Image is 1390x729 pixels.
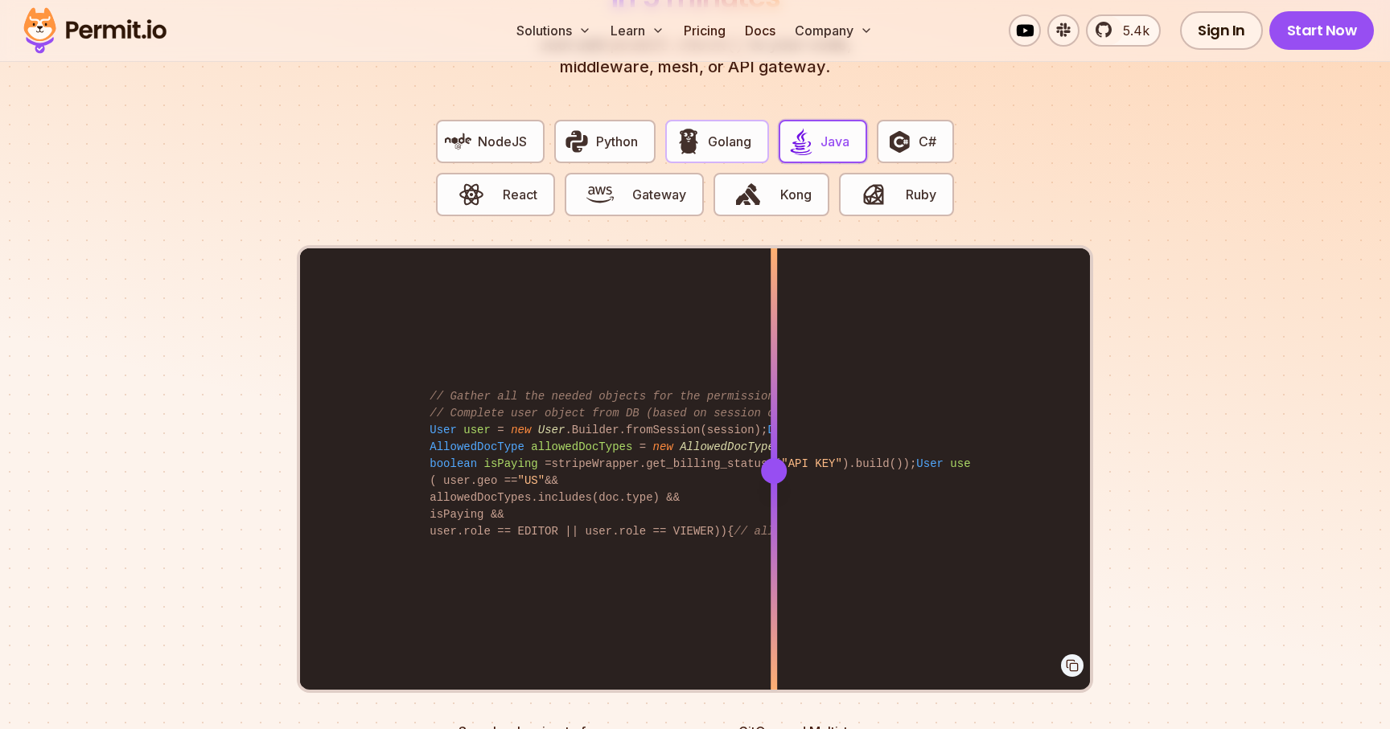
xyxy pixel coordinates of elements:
img: Kong [734,181,762,208]
img: Golang [675,128,702,155]
span: Kong [780,185,812,204]
img: NodeJS [445,128,472,155]
span: Java [820,132,849,151]
span: React [503,185,537,204]
span: Golang [708,132,751,151]
span: User [538,424,565,436]
span: = [639,440,646,453]
span: Gateway [632,185,686,204]
img: Gateway [586,181,614,208]
img: Ruby [860,181,887,208]
span: // Complete user object from DB (based on session object, only 3 DB queries...) [430,407,964,420]
span: AllowedDocType [680,440,775,453]
span: Ruby [906,185,936,204]
span: Python [596,132,638,151]
a: Sign In [1180,11,1263,50]
span: = [497,424,504,436]
span: User [916,457,944,470]
span: user [463,424,491,436]
a: Docs [738,14,782,47]
img: Permit logo [16,3,174,58]
a: Start Now [1269,11,1375,50]
code: .Builder.fromSession(session); .Builder().fromUrl(session.url); (user.role); stripeWrapper.get_bi... [418,375,971,553]
button: Company [788,14,879,47]
img: C# [886,128,913,155]
span: 5.4k [1113,21,1149,40]
span: C# [919,132,936,151]
a: Pricing [677,14,732,47]
span: NodeJS [478,132,527,151]
span: User [430,424,457,436]
span: isPaying [484,457,538,470]
span: new [653,440,673,453]
span: Document [767,424,821,436]
span: = [545,457,551,470]
img: Python [563,128,590,155]
span: "US" [518,474,545,487]
span: // allow access [734,525,835,538]
a: 5.4k [1086,14,1161,47]
span: "API KEY" [781,457,842,470]
img: React [458,181,485,208]
span: new [511,424,531,436]
button: Solutions [510,14,598,47]
button: Learn [604,14,671,47]
span: user [950,457,977,470]
span: AllowedDocType [430,440,524,453]
img: Java [788,128,815,155]
span: boolean [430,457,477,470]
span: allowedDocTypes [531,440,632,453]
span: // Gather all the needed objects for the permission check [430,390,815,403]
